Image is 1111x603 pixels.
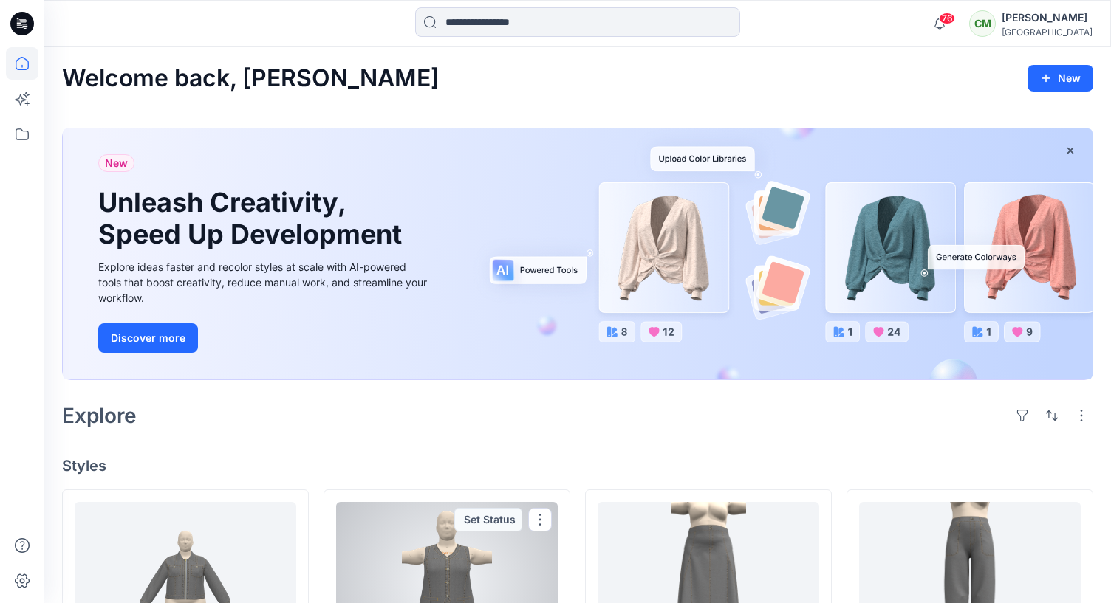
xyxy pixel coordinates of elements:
[105,154,128,172] span: New
[969,10,996,37] div: CM
[62,457,1093,475] h4: Styles
[62,404,137,427] h2: Explore
[98,187,408,250] h1: Unleash Creativity, Speed Up Development
[98,323,431,353] a: Discover more
[1002,9,1093,27] div: [PERSON_NAME]
[1002,27,1093,38] div: [GEOGRAPHIC_DATA]
[98,323,198,353] button: Discover more
[939,13,955,24] span: 76
[1028,65,1093,92] button: New
[98,259,431,306] div: Explore ideas faster and recolor styles at scale with AI-powered tools that boost creativity, red...
[62,65,440,92] h2: Welcome back, [PERSON_NAME]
